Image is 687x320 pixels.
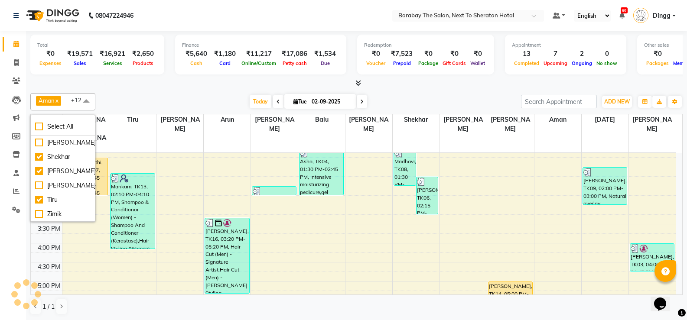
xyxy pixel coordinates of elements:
[86,158,107,195] div: Kyathi, TK07, 01:45 PM-02:45 PM, Colouring (Women) - Global Highlights
[633,8,648,23] img: Dingg
[211,49,239,59] div: ₹1,180
[217,60,233,66] span: Card
[394,149,416,185] div: Madhavi, TK08, 01:30 PM-02:30 PM, Signature Pedicure
[35,167,91,176] div: [PERSON_NAME]
[416,60,440,66] span: Package
[291,98,309,105] span: Tue
[129,49,157,59] div: ₹2,650
[62,114,109,152] span: [PERSON_NAME] ([PERSON_NAME])
[35,195,91,204] div: Tiru
[440,60,468,66] span: Gift Cards
[621,7,628,13] span: 60
[37,49,64,59] div: ₹0
[570,49,594,59] div: 2
[468,60,487,66] span: Wallet
[651,285,678,311] iframe: chat widget
[35,138,91,147] div: [PERSON_NAME]
[393,114,440,125] span: Shekhar
[604,98,630,105] span: ADD NEW
[31,114,62,123] div: Stylist
[512,49,541,59] div: 13
[417,177,438,214] div: [PERSON_NAME], TK06, 02:15 PM-03:15 PM, Basic Pedicure
[619,12,625,19] a: 60
[594,60,619,66] span: No show
[55,97,59,104] a: x
[239,49,278,59] div: ₹11,217
[387,49,416,59] div: ₹7,523
[96,49,129,59] div: ₹16,921
[182,42,339,49] div: Finance
[298,114,345,125] span: Balu
[468,49,487,59] div: ₹0
[101,60,124,66] span: Services
[37,42,157,49] div: Total
[391,60,413,66] span: Prepaid
[319,60,332,66] span: Due
[250,95,271,108] span: Today
[364,42,487,49] div: Redemption
[583,168,627,204] div: [PERSON_NAME], TK09, 02:00 PM-03:00 PM, Natural overlay
[71,97,88,103] span: +12
[42,302,55,311] span: 1 / 1
[653,11,671,20] span: Dingg
[36,243,62,252] div: 4:00 PM
[440,49,468,59] div: ₹0
[512,60,541,66] span: Completed
[300,149,343,195] div: Asha, TK04, 01:30 PM-02:45 PM, Intensive moisturizing pedicure,gel polish( plain) Feets
[534,114,581,125] span: Aman
[22,3,81,28] img: logo
[36,224,62,233] div: 3:30 PM
[35,181,91,190] div: [PERSON_NAME]
[64,49,96,59] div: ₹19,571
[35,210,91,219] div: Zimik
[487,114,534,134] span: [PERSON_NAME]
[239,60,278,66] span: Online/Custom
[182,49,211,59] div: ₹5,640
[570,60,594,66] span: Ongoing
[130,60,156,66] span: Products
[156,114,203,134] span: [PERSON_NAME]
[629,114,676,134] span: [PERSON_NAME]
[111,174,154,249] div: Mankam, TK13, 02:10 PM-04:10 PM, Shampoo & Conditionor (Women) - Shampoo And Conditioner (Kerasta...
[364,49,387,59] div: ₹0
[512,42,619,49] div: Appointment
[541,49,570,59] div: 7
[252,187,296,195] div: Madhavi, TK08, 02:30 PM-02:45 PM, Threading (Women) - Eye Brows,Threading (Women) - Upper Lip
[205,218,249,293] div: [PERSON_NAME], TK16, 03:20 PM-05:20 PM, Hair Cut (Men) - Signature Artist,Hair Cut (Men) - [PERSO...
[416,49,440,59] div: ₹0
[72,60,88,66] span: Sales
[345,114,392,134] span: [PERSON_NAME]
[602,96,632,108] button: ADD NEW
[204,114,251,125] span: Arun
[630,244,674,271] div: [PERSON_NAME], TK03, 04:00 PM-04:45 PM, Gel Polish (Plain) hands
[251,114,298,134] span: [PERSON_NAME]
[280,60,309,66] span: Petty cash
[364,60,387,66] span: Voucher
[278,49,311,59] div: ₹17,086
[37,60,64,66] span: Expenses
[594,49,619,59] div: 0
[39,97,55,104] span: Aman
[440,114,487,134] span: [PERSON_NAME]
[521,95,597,108] input: Search Appointment
[36,262,62,272] div: 4:30 PM
[36,281,62,291] div: 5:00 PM
[582,114,628,125] span: [DATE]
[311,49,339,59] div: ₹1,534
[35,152,91,162] div: Shekhar
[644,60,671,66] span: Packages
[188,60,205,66] span: Cash
[35,122,91,131] div: Select All
[309,95,352,108] input: 2025-09-02
[109,114,156,125] span: Tiru
[644,49,671,59] div: ₹0
[488,282,532,309] div: [PERSON_NAME], TK14, 05:00 PM-05:45 PM, nearby root touchup
[541,60,570,66] span: Upcoming
[95,3,133,28] b: 08047224946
